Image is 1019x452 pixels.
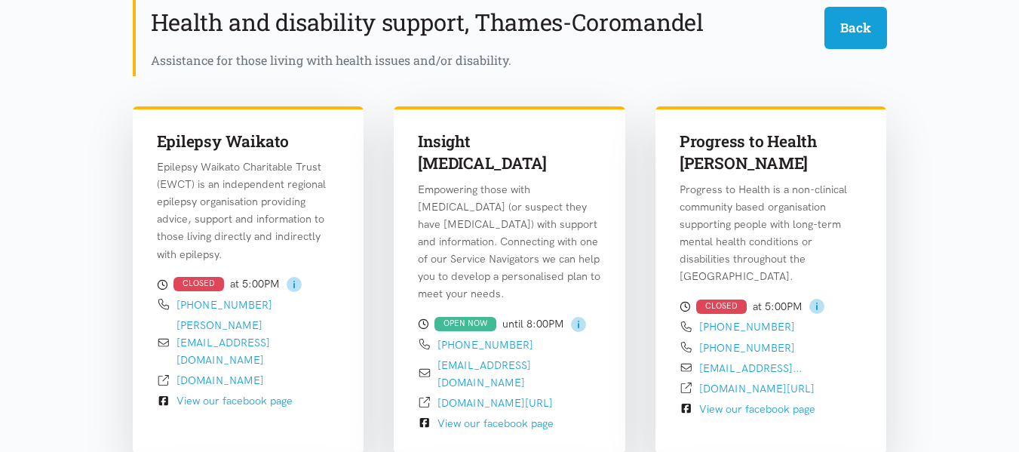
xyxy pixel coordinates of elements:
h2: Health and disability support, Thames-Coromandel [151,7,704,38]
p: Empowering those with [MEDICAL_DATA] (or suspect they have [MEDICAL_DATA]) with support and infor... [418,181,601,303]
a: [DOMAIN_NAME][URL] [699,382,815,395]
div: at 5:00PM [680,297,863,315]
p: Progress to Health is a non-clinical community based organisation supporting people with long-ter... [680,181,863,285]
a: [PHONE_NUMBER] [437,338,533,352]
a: View our facebook page [176,394,293,407]
div: CLOSED [173,277,224,291]
h3: Epilepsy Waikato [157,131,340,152]
h3: Progress to Health [PERSON_NAME] [680,131,863,175]
a: [PHONE_NUMBER] [699,320,795,334]
div: at 5:00PM [157,275,340,294]
a: [EMAIL_ADDRESS][DOMAIN_NAME] [437,358,531,389]
div: until 8:00PM [418,315,601,333]
button: Back [824,7,887,48]
p: Epilepsy Waikato Charitable Trust (EWCT) is an independent regional epilepsy organisation providi... [157,158,340,263]
div: CLOSED [696,300,747,314]
a: View our facebook page [699,402,815,416]
a: [PHONE_NUMBER] [699,341,795,355]
div: Assistance for those living with health issues and/or disability. [151,51,887,70]
div: OPEN NOW [434,317,496,331]
a: [PERSON_NAME][EMAIL_ADDRESS][DOMAIN_NAME] [176,318,270,367]
h3: Insight [MEDICAL_DATA] [418,131,601,175]
a: [PHONE_NUMBER] [176,298,272,312]
a: [DOMAIN_NAME] [176,374,264,387]
a: View our facebook page [437,417,554,430]
a: [DOMAIN_NAME][URL] [437,396,553,410]
a: [EMAIL_ADDRESS]... [699,361,802,375]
